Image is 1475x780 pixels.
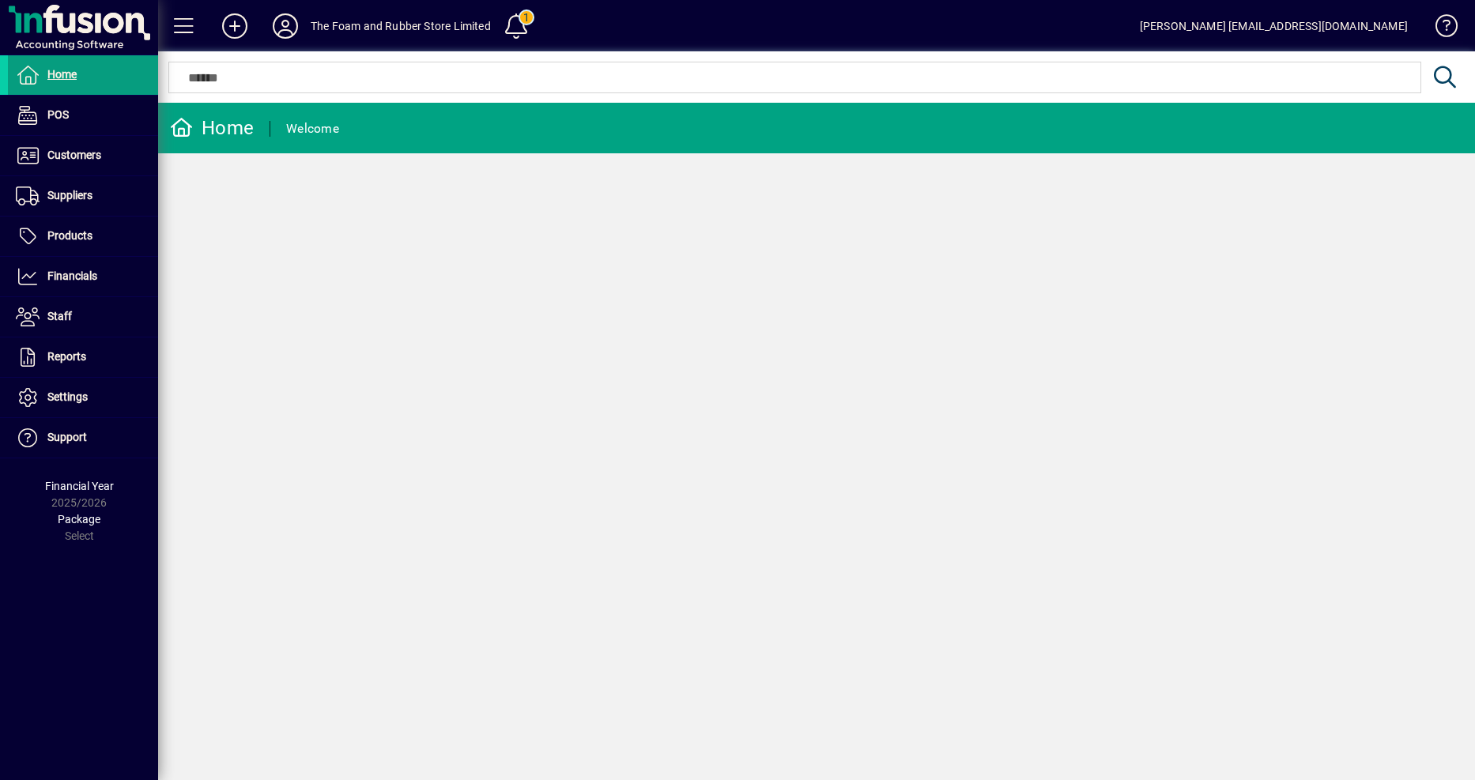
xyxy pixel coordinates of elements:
[8,136,158,175] a: Customers
[170,115,254,141] div: Home
[47,269,97,282] span: Financials
[47,149,101,161] span: Customers
[311,13,491,39] div: The Foam and Rubber Store Limited
[8,378,158,417] a: Settings
[8,217,158,256] a: Products
[8,176,158,216] a: Suppliers
[47,108,69,121] span: POS
[47,310,72,322] span: Staff
[286,116,339,141] div: Welcome
[45,480,114,492] span: Financial Year
[8,257,158,296] a: Financials
[8,297,158,337] a: Staff
[1140,13,1408,39] div: [PERSON_NAME] [EMAIL_ADDRESS][DOMAIN_NAME]
[8,418,158,458] a: Support
[209,12,260,40] button: Add
[47,229,92,242] span: Products
[8,337,158,377] a: Reports
[47,390,88,403] span: Settings
[8,96,158,135] a: POS
[47,68,77,81] span: Home
[260,12,311,40] button: Profile
[47,350,86,363] span: Reports
[58,513,100,526] span: Package
[47,431,87,443] span: Support
[47,189,92,202] span: Suppliers
[1424,3,1455,55] a: Knowledge Base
